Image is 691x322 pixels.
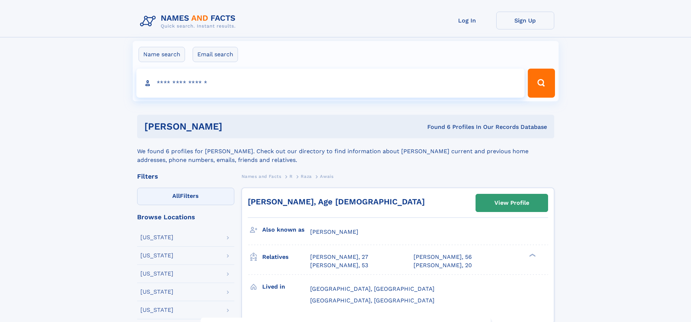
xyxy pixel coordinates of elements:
[172,192,180,199] span: All
[414,261,472,269] a: [PERSON_NAME], 20
[137,138,554,164] div: We found 6 profiles for [PERSON_NAME]. Check out our directory to find information about [PERSON_...
[289,172,293,181] a: R
[262,281,310,293] h3: Lived in
[140,271,173,277] div: [US_STATE]
[301,172,312,181] a: Raza
[310,253,368,261] a: [PERSON_NAME], 27
[137,188,234,205] label: Filters
[140,307,173,313] div: [US_STATE]
[310,228,358,235] span: [PERSON_NAME]
[144,122,325,131] h1: [PERSON_NAME]
[136,69,525,98] input: search input
[193,47,238,62] label: Email search
[242,172,281,181] a: Names and Facts
[528,69,555,98] button: Search Button
[140,289,173,295] div: [US_STATE]
[262,224,310,236] h3: Also known as
[494,195,529,211] div: View Profile
[137,12,242,31] img: Logo Names and Facts
[320,174,333,179] span: Awais
[289,174,293,179] span: R
[310,285,435,292] span: [GEOGRAPHIC_DATA], [GEOGRAPHIC_DATA]
[140,235,173,240] div: [US_STATE]
[414,253,472,261] a: [PERSON_NAME], 56
[139,47,185,62] label: Name search
[438,12,496,29] a: Log In
[140,253,173,258] div: [US_STATE]
[476,194,548,212] a: View Profile
[325,123,547,131] div: Found 6 Profiles In Our Records Database
[301,174,312,179] span: Raza
[137,173,234,180] div: Filters
[137,214,234,220] div: Browse Locations
[527,253,536,258] div: ❯
[310,297,435,304] span: [GEOGRAPHIC_DATA], [GEOGRAPHIC_DATA]
[496,12,554,29] a: Sign Up
[248,197,425,206] a: [PERSON_NAME], Age [DEMOGRAPHIC_DATA]
[310,261,368,269] a: [PERSON_NAME], 53
[262,251,310,263] h3: Relatives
